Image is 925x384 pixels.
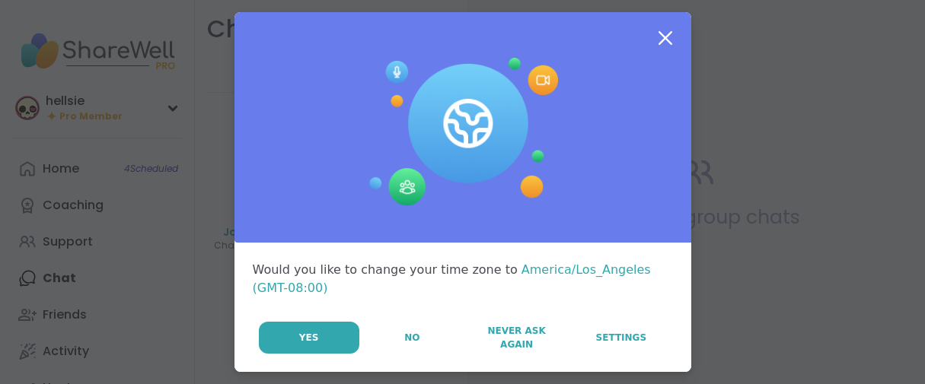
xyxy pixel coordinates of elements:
[596,331,647,344] span: Settings
[404,331,419,344] span: No
[253,262,651,295] span: America/Los_Angeles (GMT-08:00)
[361,322,464,354] button: No
[299,331,319,344] span: Yes
[259,322,359,354] button: Yes
[368,58,558,207] img: Session Experience
[569,322,672,354] a: Settings
[473,324,560,351] span: Never Ask Again
[253,261,673,297] div: Would you like to change your time zone to
[465,322,568,354] button: Never Ask Again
